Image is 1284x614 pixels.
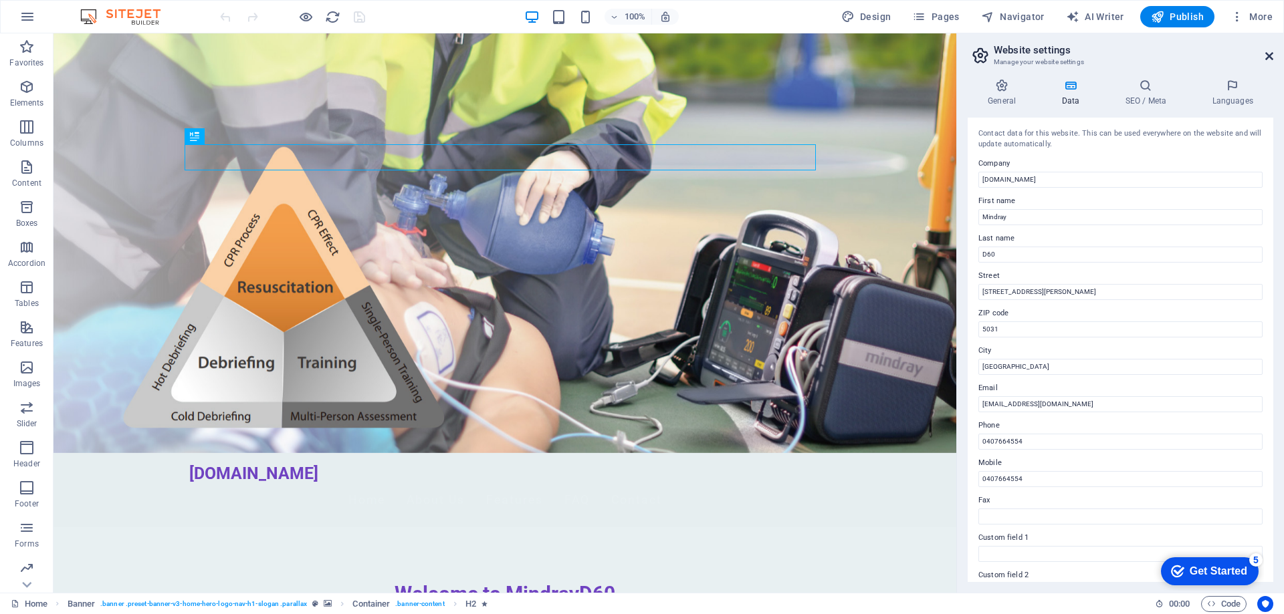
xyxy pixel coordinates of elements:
p: Images [13,378,41,389]
span: 00 00 [1169,596,1190,612]
span: Navigator [981,10,1045,23]
label: First name [978,193,1263,209]
label: Street [978,268,1263,284]
p: Header [13,458,40,469]
p: Elements [10,98,44,108]
span: Click to select. Double-click to edit [352,596,390,612]
p: Forms [15,539,39,549]
label: Fax [978,492,1263,508]
nav: breadcrumb [68,596,488,612]
span: : [1178,599,1180,609]
label: Email [978,380,1263,396]
span: Publish [1151,10,1204,23]
button: Navigator [976,6,1050,27]
label: Phone [978,418,1263,434]
h2: Website settings [994,44,1273,56]
a: Click to cancel selection. Double-click to open Pages [11,596,47,612]
label: Custom field 2 [978,567,1263,583]
button: More [1225,6,1278,27]
span: Pages [912,10,959,23]
p: Boxes [16,218,38,228]
iframe: To enrich screen reader interactions, please activate Accessibility in Grammarly extension settings [53,33,956,593]
span: Code [1207,596,1241,612]
h4: SEO / Meta [1105,79,1192,107]
button: Publish [1140,6,1214,27]
p: Content [12,178,41,188]
iframe: To enrich screen reader interactions, please activate Accessibility in Grammarly extension settings [1150,551,1264,591]
p: Features [11,338,43,349]
p: Tables [15,298,39,309]
p: Columns [10,138,43,148]
i: Element contains an animation [481,600,488,607]
button: Code [1201,596,1247,612]
label: Last name [978,231,1263,247]
h3: Manage your website settings [994,56,1247,68]
i: This element contains a background [324,600,332,607]
button: AI Writer [1061,6,1130,27]
button: Pages [907,6,964,27]
h4: Languages [1192,79,1273,107]
h4: Data [1041,79,1105,107]
span: Click to select. Double-click to edit [465,596,476,612]
span: . banner .preset-banner-v3-home-hero-logo-nav-h1-slogan .parallax [100,596,307,612]
button: Usercentrics [1257,596,1273,612]
p: Favorites [9,57,43,68]
span: . banner-content [395,596,444,612]
div: Contact data for this website. This can be used everywhere on the website and will update automat... [978,128,1263,150]
p: Footer [15,498,39,509]
label: Company [978,156,1263,172]
p: Accordion [8,258,45,269]
label: City [978,343,1263,359]
i: This element is a customizable preset [312,600,318,607]
label: Mobile [978,455,1263,471]
p: Slider [17,418,37,429]
label: ZIP code [978,305,1263,321]
label: Custom field 1 [978,530,1263,546]
h6: Session time [1155,596,1190,612]
span: AI Writer [1066,10,1124,23]
h4: General [968,79,1041,107]
span: Click to select. Double-click to edit [68,596,96,612]
span: More [1230,10,1273,23]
